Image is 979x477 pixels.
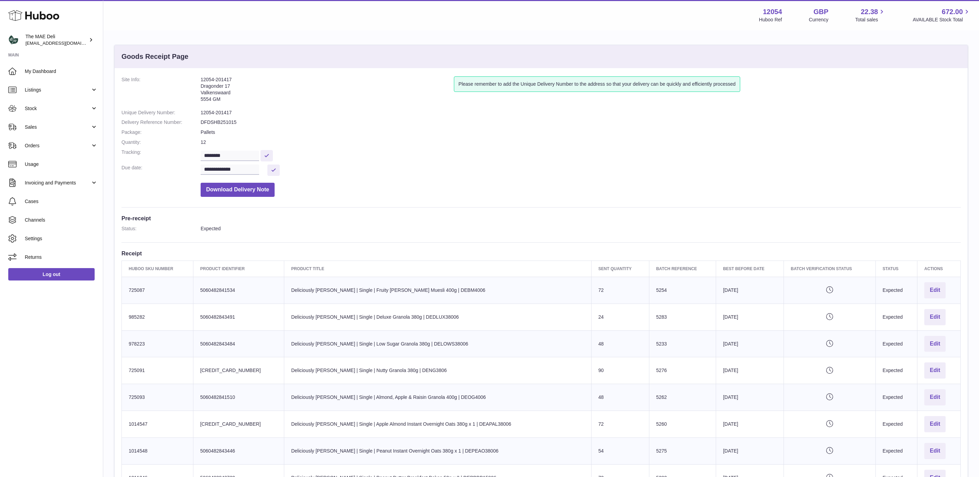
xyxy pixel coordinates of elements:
dd: Expected [201,225,961,232]
span: Returns [25,254,98,261]
td: 48 [591,384,649,411]
th: Best Before Date [716,261,784,277]
button: Edit [924,309,946,325]
button: Edit [924,443,946,459]
span: 672.00 [942,7,963,17]
span: Cases [25,198,98,205]
td: Deliciously [PERSON_NAME] | Single | Apple Almond Instant Overnight Oats 380g x 1 | DEAPAL38006 [284,411,592,437]
td: 5060482843484 [193,330,284,357]
span: Settings [25,235,98,242]
div: The MAE Deli [25,33,87,46]
td: 5283 [649,304,716,330]
td: Expected [875,437,917,464]
td: [CREDIT_CARD_NUMBER] [193,411,284,437]
span: Listings [25,87,91,93]
td: Deliciously [PERSON_NAME] | Single | Low Sugar Granola 380g | DELOWS38006 [284,330,592,357]
td: [DATE] [716,357,784,384]
dd: DFDSHB251015 [201,119,961,126]
td: 1014548 [122,437,193,464]
dt: Package: [121,129,201,136]
td: 725093 [122,384,193,411]
td: Expected [875,357,917,384]
dt: Due date: [121,165,201,176]
span: 22.38 [861,7,878,17]
button: Edit [924,416,946,432]
div: Please remember to add the Unique Delivery Number to the address so that your delivery can be qui... [454,76,740,92]
td: 725091 [122,357,193,384]
td: Deliciously [PERSON_NAME] | Single | Nutty Granola 380g | DENG3806 [284,357,592,384]
td: Expected [875,277,917,304]
td: 978223 [122,330,193,357]
address: 12054-201417 Dragonder 17 Valkenswaard 5554 GM [201,76,454,106]
th: Actions [917,261,961,277]
td: 24 [591,304,649,330]
th: Batch Reference [649,261,716,277]
td: [CREDIT_CARD_NUMBER] [193,357,284,384]
td: 5060482841534 [193,277,284,304]
dd: 12 [201,139,961,146]
td: 5276 [649,357,716,384]
td: 5233 [649,330,716,357]
strong: 12054 [763,7,782,17]
td: [DATE] [716,304,784,330]
h3: Pre-receipt [121,214,961,222]
span: Total sales [855,17,886,23]
dt: Delivery Reference Number: [121,119,201,126]
dt: Status: [121,225,201,232]
a: 672.00 AVAILABLE Stock Total [913,7,971,23]
td: Expected [875,411,917,437]
td: Expected [875,330,917,357]
h3: Goods Receipt Page [121,52,189,61]
td: 72 [591,411,649,437]
td: 5275 [649,437,716,464]
td: Deliciously [PERSON_NAME] | Single | Peanut Instant Overnight Oats 380g x 1 | DEPEAO38006 [284,437,592,464]
td: [DATE] [716,277,784,304]
span: AVAILABLE Stock Total [913,17,971,23]
span: Usage [25,161,98,168]
td: 5060482843491 [193,304,284,330]
th: Huboo SKU Number [122,261,193,277]
td: Expected [875,304,917,330]
td: [DATE] [716,330,784,357]
span: Orders [25,142,91,149]
td: [DATE] [716,411,784,437]
button: Edit [924,389,946,405]
td: Deliciously [PERSON_NAME] | Single | Deluxe Granola 380g | DEDLUX38006 [284,304,592,330]
td: 5060482843446 [193,437,284,464]
td: 72 [591,277,649,304]
strong: GBP [813,7,828,17]
span: My Dashboard [25,68,98,75]
span: Channels [25,217,98,223]
span: [EMAIL_ADDRESS][DOMAIN_NAME] [25,40,101,46]
dd: Pallets [201,129,961,136]
td: Deliciously [PERSON_NAME] | Single | Almond, Apple & Raisin Granola 400g | DEOG4006 [284,384,592,411]
span: Stock [25,105,91,112]
th: Product title [284,261,592,277]
td: 1014547 [122,411,193,437]
td: [DATE] [716,437,784,464]
button: Edit [924,282,946,298]
a: 22.38 Total sales [855,7,886,23]
dt: Unique Delivery Number: [121,109,201,116]
td: Expected [875,384,917,411]
div: Huboo Ref [759,17,782,23]
td: 54 [591,437,649,464]
button: Download Delivery Note [201,183,275,197]
th: Status [875,261,917,277]
td: 5060482841510 [193,384,284,411]
td: 90 [591,357,649,384]
h3: Receipt [121,250,961,257]
dt: Quantity: [121,139,201,146]
dt: Site Info: [121,76,201,106]
th: Product Identifier [193,261,284,277]
td: 5260 [649,411,716,437]
dd: 12054-201417 [201,109,961,116]
span: Sales [25,124,91,130]
span: Invoicing and Payments [25,180,91,186]
img: logistics@deliciouslyella.com [8,35,19,45]
button: Edit [924,336,946,352]
td: 5254 [649,277,716,304]
th: Sent Quantity [591,261,649,277]
td: 5262 [649,384,716,411]
td: 725087 [122,277,193,304]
